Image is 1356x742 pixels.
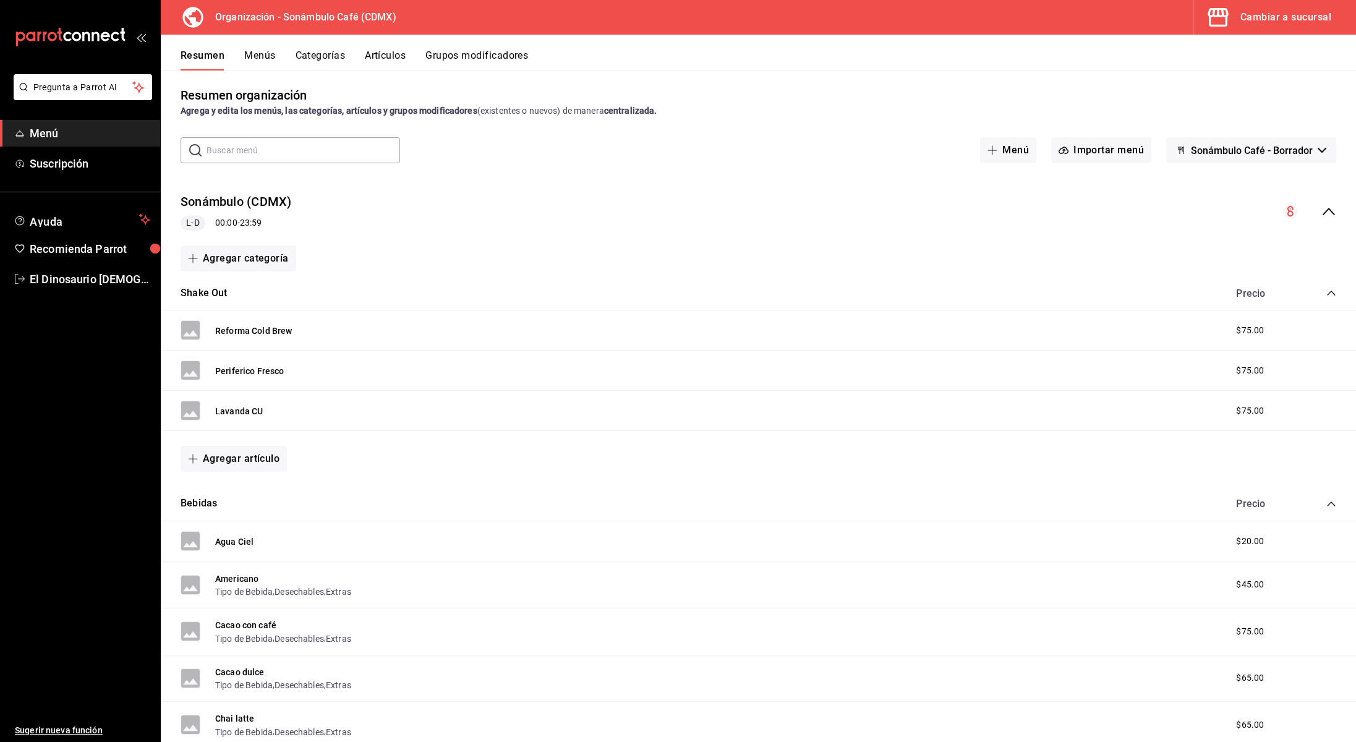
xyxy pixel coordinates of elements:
span: $65.00 [1236,672,1264,684]
span: $75.00 [1236,324,1264,337]
button: Extras [326,726,351,738]
button: Desechables [275,633,324,645]
div: navigation tabs [181,49,1356,70]
span: L-D [181,216,204,229]
button: open_drawer_menu [136,32,146,42]
span: $20.00 [1236,535,1264,548]
span: $65.00 [1236,719,1264,731]
button: collapse-category-row [1326,499,1336,509]
span: Ayuda [30,212,134,227]
div: , , [215,585,351,598]
div: , , [215,678,351,691]
div: , , [215,631,351,644]
span: $75.00 [1236,364,1264,377]
div: Resumen organización [181,86,307,104]
div: collapse-menu-row [161,183,1356,241]
button: Desechables [275,586,324,598]
button: Menú [980,137,1036,163]
button: collapse-category-row [1326,288,1336,298]
button: Extras [326,679,351,691]
button: Periferico Fresco [215,365,284,377]
button: Chai latte [215,712,255,725]
button: Reforma Cold Brew [215,325,292,337]
div: (existentes o nuevos) de manera [181,104,1336,117]
span: El Dinosaurio [DEMOGRAPHIC_DATA] [30,271,150,288]
button: Artículos [365,49,406,70]
strong: centralizada. [604,106,657,116]
button: Cacao dulce [215,666,265,678]
button: Extras [326,586,351,598]
button: Sonámbulo (CDMX) [181,193,291,211]
span: $75.00 [1236,625,1264,638]
span: $75.00 [1236,404,1264,417]
span: Suscripción [30,155,150,172]
button: Categorías [296,49,346,70]
h3: Organización - Sonámbulo Café (CDMX) [205,10,396,25]
div: Cambiar a sucursal [1240,9,1331,26]
span: Sugerir nueva función [15,724,150,737]
button: Sonámbulo Café - Borrador [1166,137,1336,163]
span: Recomienda Parrot [30,241,150,257]
button: Cacao con café [215,619,276,631]
span: $45.00 [1236,578,1264,591]
div: 00:00 - 23:59 [181,216,291,231]
button: Tipo de Bebida [215,726,273,738]
div: Precio [1224,498,1303,510]
button: Americano [215,573,258,585]
button: Pregunta a Parrot AI [14,74,152,100]
button: Agregar categoría [181,245,296,271]
strong: Agrega y edita los menús, las categorías, artículos y grupos modificadores [181,106,477,116]
span: Sonámbulo Café - Borrador [1191,145,1313,156]
button: Agua Ciel [215,535,254,548]
button: Tipo de Bebida [215,679,273,691]
a: Pregunta a Parrot AI [9,90,152,103]
button: Agregar artículo [181,446,287,472]
button: Importar menú [1051,137,1151,163]
button: Menús [244,49,275,70]
button: Bebidas [181,497,217,511]
button: Extras [326,633,351,645]
div: , , [215,725,351,738]
span: Pregunta a Parrot AI [33,81,133,94]
div: Precio [1224,288,1303,299]
button: Tipo de Bebida [215,633,273,645]
span: Menú [30,125,150,142]
button: Lavanda CU [215,405,263,417]
button: Resumen [181,49,224,70]
button: Tipo de Bebida [215,586,273,598]
button: Desechables [275,726,324,738]
input: Buscar menú [207,138,400,163]
button: Grupos modificadores [425,49,528,70]
button: Desechables [275,679,324,691]
button: Shake Out [181,286,228,301]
